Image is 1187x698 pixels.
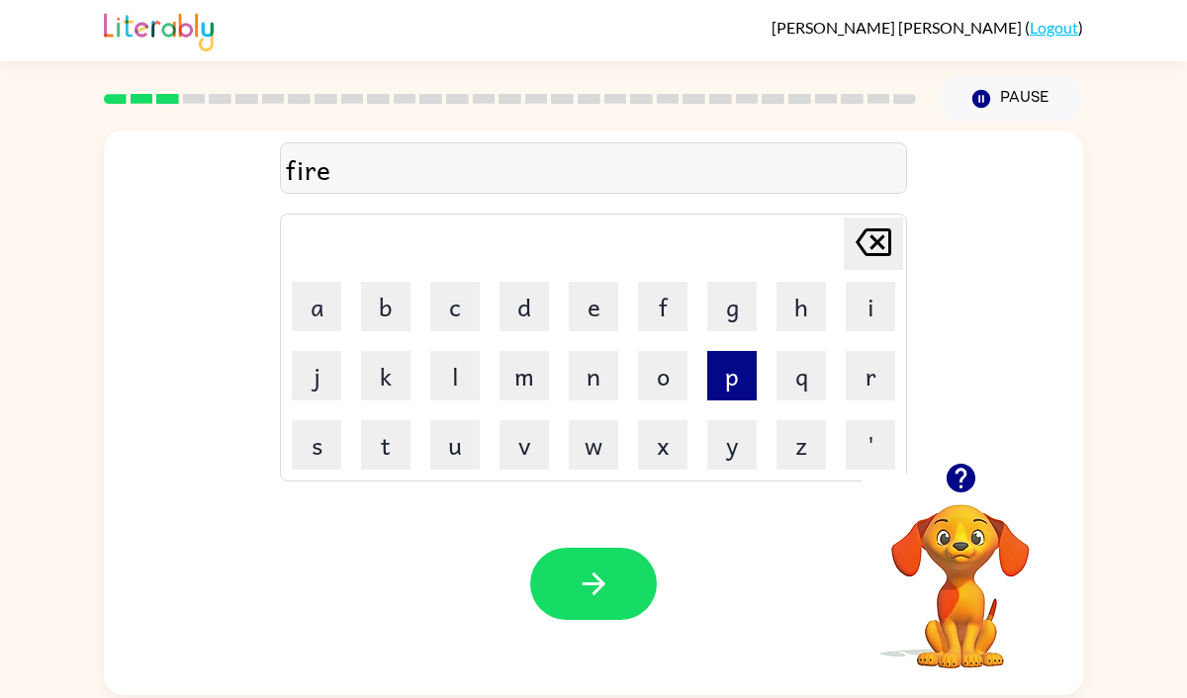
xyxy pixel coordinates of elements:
button: p [707,351,757,400]
button: f [638,282,687,331]
button: v [500,420,549,470]
button: n [569,351,618,400]
button: c [430,282,480,331]
button: i [846,282,895,331]
button: r [846,351,895,400]
button: t [361,420,411,470]
a: Logout [1030,18,1078,37]
button: m [500,351,549,400]
button: d [500,282,549,331]
button: b [361,282,411,331]
img: Literably [104,8,214,51]
button: q [776,351,826,400]
button: u [430,420,480,470]
button: ' [846,420,895,470]
button: y [707,420,757,470]
button: Pause [940,76,1083,122]
button: w [569,420,618,470]
button: z [776,420,826,470]
button: h [776,282,826,331]
button: l [430,351,480,400]
div: ( ) [772,18,1083,37]
button: s [292,420,341,470]
div: fire [286,148,901,190]
button: a [292,282,341,331]
button: k [361,351,411,400]
button: j [292,351,341,400]
button: g [707,282,757,331]
button: x [638,420,687,470]
span: [PERSON_NAME] [PERSON_NAME] [772,18,1025,37]
button: o [638,351,687,400]
button: e [569,282,618,331]
video: Your browser must support playing .mp4 files to use Literably. Please try using another browser. [862,474,1059,671]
